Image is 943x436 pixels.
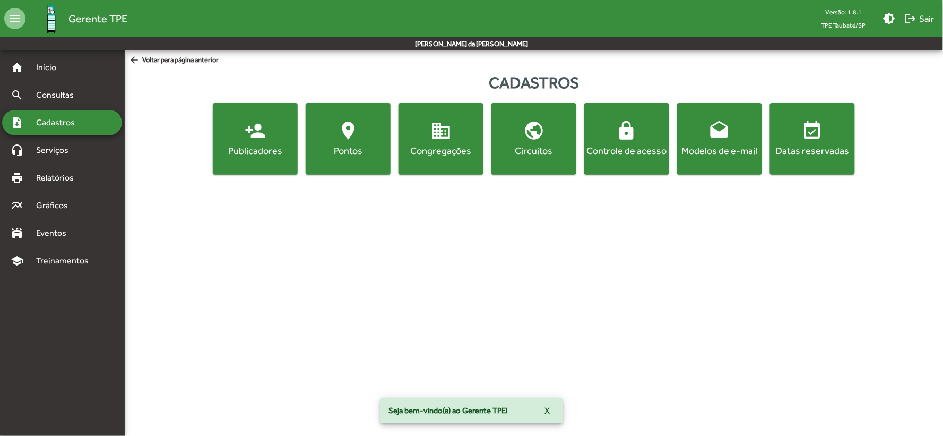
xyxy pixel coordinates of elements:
mat-icon: home [11,61,23,74]
button: Datas reservadas [770,103,855,175]
button: Sair [900,9,939,28]
div: Versão: 1.8.1 [813,5,875,19]
div: Congregações [401,144,481,157]
div: Circuitos [494,144,574,157]
button: Congregações [399,103,483,175]
span: Voltar para página anterior [129,55,219,66]
mat-icon: brightness_medium [883,12,896,25]
span: Relatórios [30,172,88,184]
a: Gerente TPE [25,2,127,36]
mat-icon: headset_mic [11,144,23,157]
span: Serviços [30,144,83,157]
button: Modelos de e-mail [677,103,762,175]
button: Controle de acesso [584,103,669,175]
img: Logo [34,2,68,36]
div: Cadastros [125,71,943,95]
span: Sair [904,9,935,28]
mat-icon: menu [4,8,25,29]
div: Modelos de e-mail [679,144,760,157]
span: TPE Taubaté/SP [813,19,875,32]
mat-icon: person_add [245,120,266,141]
div: Publicadores [215,144,296,157]
span: Cadastros [30,116,89,129]
span: Gerente TPE [68,10,127,27]
button: Publicadores [213,103,298,175]
span: Consultas [30,89,88,101]
mat-icon: drafts [709,120,730,141]
mat-icon: location_on [338,120,359,141]
mat-icon: lock [616,120,637,141]
span: X [545,401,550,420]
div: Datas reservadas [772,144,853,157]
mat-icon: public [523,120,544,141]
button: X [537,401,559,420]
mat-icon: logout [904,12,917,25]
mat-icon: print [11,172,23,184]
div: Pontos [308,144,388,157]
mat-icon: domain [430,120,452,141]
mat-icon: arrow_back [129,55,142,66]
button: Pontos [306,103,391,175]
span: Seja bem-vindo(a) ao Gerente TPE! [389,405,508,416]
div: Controle de acesso [586,144,667,157]
mat-icon: search [11,89,23,101]
span: Início [30,61,72,74]
mat-icon: event_available [802,120,823,141]
mat-icon: note_add [11,116,23,129]
button: Circuitos [491,103,576,175]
